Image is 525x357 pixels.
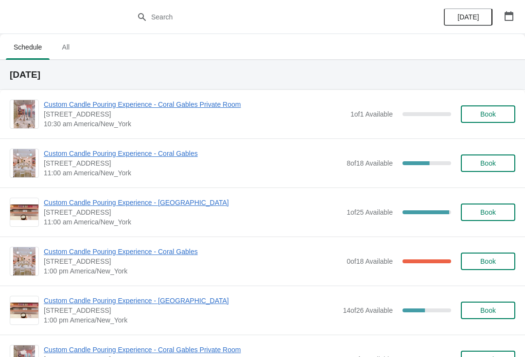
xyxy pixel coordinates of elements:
[461,105,515,123] button: Book
[151,8,394,26] input: Search
[480,159,496,167] span: Book
[347,208,393,216] span: 1 of 25 Available
[44,256,342,266] span: [STREET_ADDRESS]
[14,100,35,128] img: Custom Candle Pouring Experience - Coral Gables Private Room | 154 Giralda Avenue, Coral Gables, ...
[10,303,38,319] img: Custom Candle Pouring Experience - Fort Lauderdale | 914 East Las Olas Boulevard, Fort Lauderdale...
[457,13,479,21] span: [DATE]
[44,247,342,256] span: Custom Candle Pouring Experience - Coral Gables
[44,119,346,129] span: 10:30 am America/New_York
[461,302,515,319] button: Book
[44,306,338,315] span: [STREET_ADDRESS]
[461,154,515,172] button: Book
[53,38,78,56] span: All
[44,100,346,109] span: Custom Candle Pouring Experience - Coral Gables Private Room
[350,110,393,118] span: 1 of 1 Available
[461,253,515,270] button: Book
[44,158,342,168] span: [STREET_ADDRESS]
[347,159,393,167] span: 8 of 18 Available
[343,306,393,314] span: 14 of 26 Available
[480,306,496,314] span: Book
[44,198,342,207] span: Custom Candle Pouring Experience - [GEOGRAPHIC_DATA]
[444,8,492,26] button: [DATE]
[13,149,36,177] img: Custom Candle Pouring Experience - Coral Gables | 154 Giralda Avenue, Coral Gables, FL, USA | 11:...
[10,70,515,80] h2: [DATE]
[13,247,36,275] img: Custom Candle Pouring Experience - Coral Gables | 154 Giralda Avenue, Coral Gables, FL, USA | 1:0...
[480,110,496,118] span: Book
[6,38,50,56] span: Schedule
[44,266,342,276] span: 1:00 pm America/New_York
[10,204,38,221] img: Custom Candle Pouring Experience - Fort Lauderdale | 914 East Las Olas Boulevard, Fort Lauderdale...
[44,109,346,119] span: [STREET_ADDRESS]
[44,207,342,217] span: [STREET_ADDRESS]
[44,345,346,355] span: Custom Candle Pouring Experience - Coral Gables Private Room
[44,168,342,178] span: 11:00 am America/New_York
[480,208,496,216] span: Book
[44,217,342,227] span: 11:00 am America/New_York
[480,257,496,265] span: Book
[44,296,338,306] span: Custom Candle Pouring Experience - [GEOGRAPHIC_DATA]
[44,315,338,325] span: 1:00 pm America/New_York
[44,149,342,158] span: Custom Candle Pouring Experience - Coral Gables
[347,257,393,265] span: 0 of 18 Available
[461,204,515,221] button: Book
